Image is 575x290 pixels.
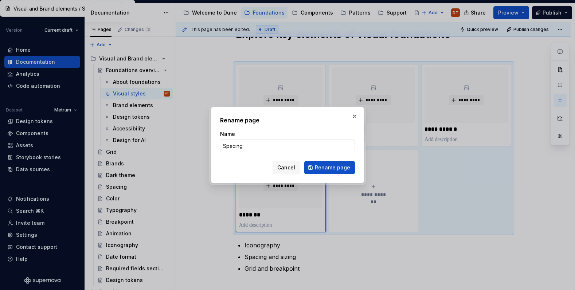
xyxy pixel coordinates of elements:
label: Name [220,130,235,138]
h2: Rename page [220,116,355,125]
span: Cancel [277,164,295,171]
span: Rename page [315,164,350,171]
button: Rename page [304,161,355,174]
button: Cancel [273,161,300,174]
